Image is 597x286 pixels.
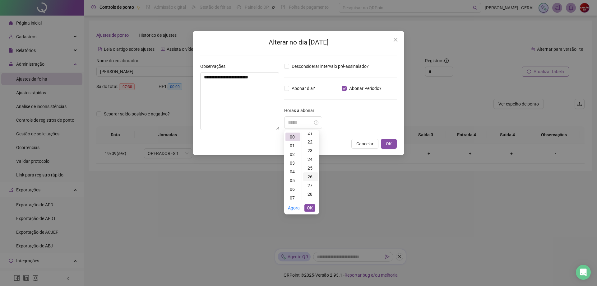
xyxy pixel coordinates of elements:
div: 26 [303,172,318,181]
div: 22 [303,138,318,146]
label: Horas a abonar [284,107,318,114]
a: Agora [288,205,300,210]
div: 05 [285,176,300,185]
div: 27 [303,181,318,190]
div: 06 [285,185,300,194]
div: 02 [285,150,300,159]
span: Desconsiderar intervalo pré-assinalado? [289,63,371,70]
span: OK [307,204,313,211]
span: Cancelar [356,140,373,147]
button: OK [381,139,397,149]
label: Observações [200,63,229,70]
span: close [393,37,398,42]
div: 23 [303,146,318,155]
div: 25 [303,164,318,172]
div: 28 [303,190,318,199]
div: 04 [285,167,300,176]
h2: Alterar no dia [DATE] [200,37,397,48]
span: Abonar dia? [289,85,317,92]
button: Close [391,35,400,45]
div: 21 [303,129,318,138]
div: 00 [285,133,300,141]
div: 29 [303,199,318,207]
div: 07 [285,194,300,202]
div: Open Intercom Messenger [576,265,591,280]
span: OK [386,140,392,147]
button: Cancelar [351,139,378,149]
div: 01 [285,141,300,150]
div: 24 [303,155,318,164]
button: OK [304,204,315,212]
span: Abonar Período? [347,85,384,92]
div: 03 [285,159,300,167]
